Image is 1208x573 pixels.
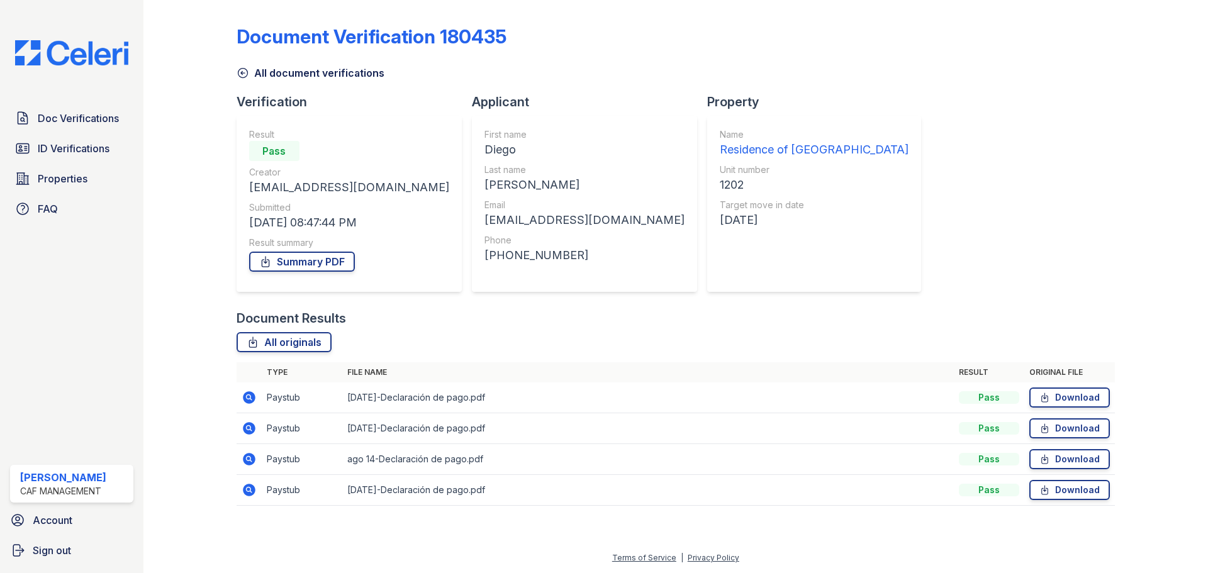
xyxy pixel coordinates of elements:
div: [DATE] 08:47:44 PM [249,214,449,231]
span: Properties [38,171,87,186]
div: First name [484,128,685,141]
div: [EMAIL_ADDRESS][DOMAIN_NAME] [484,211,685,229]
td: [DATE]-Declaración de pago.pdf [342,382,954,413]
div: Result summary [249,236,449,249]
div: Pass [249,141,299,161]
span: Account [33,513,72,528]
a: Doc Verifications [10,106,133,131]
div: [PERSON_NAME] [20,470,106,485]
a: Download [1029,449,1110,469]
div: Document Results [237,309,346,327]
td: Paystub [262,413,342,444]
div: Document Verification 180435 [237,25,506,48]
span: Doc Verifications [38,111,119,126]
div: Pass [959,484,1019,496]
a: ID Verifications [10,136,133,161]
div: Target move in date [720,199,909,211]
th: Type [262,362,342,382]
div: | [681,553,683,562]
div: Last name [484,164,685,176]
div: Applicant [472,93,707,111]
div: Pass [959,453,1019,465]
div: Phone [484,234,685,247]
div: Diego [484,141,685,159]
th: Result [954,362,1024,382]
a: All document verifications [237,65,384,81]
div: Submitted [249,201,449,214]
a: Download [1029,387,1110,408]
div: Residence of [GEOGRAPHIC_DATA] [720,141,909,159]
a: Privacy Policy [688,553,739,562]
div: Pass [959,391,1019,404]
a: Sign out [5,538,138,563]
div: [PHONE_NUMBER] [484,247,685,264]
a: All originals [237,332,332,352]
div: Property [707,93,931,111]
td: ago 14-Declaración de pago.pdf [342,444,954,475]
a: Account [5,508,138,533]
div: Result [249,128,449,141]
div: [EMAIL_ADDRESS][DOMAIN_NAME] [249,179,449,196]
div: CAF Management [20,485,106,498]
div: Creator [249,166,449,179]
a: Properties [10,166,133,191]
div: [PERSON_NAME] [484,176,685,194]
td: [DATE]-Declaración de pago.pdf [342,475,954,506]
div: Name [720,128,909,141]
span: FAQ [38,201,58,216]
div: Pass [959,422,1019,435]
div: [DATE] [720,211,909,229]
a: Download [1029,480,1110,500]
div: Email [484,199,685,211]
td: [DATE]-Declaración de pago.pdf [342,413,954,444]
td: Paystub [262,475,342,506]
a: Terms of Service [612,553,676,562]
div: Verification [237,93,472,111]
a: Name Residence of [GEOGRAPHIC_DATA] [720,128,909,159]
th: File name [342,362,954,382]
div: Unit number [720,164,909,176]
a: Download [1029,418,1110,438]
a: FAQ [10,196,133,221]
td: Paystub [262,444,342,475]
a: Summary PDF [249,252,355,272]
img: CE_Logo_Blue-a8612792a0a2168367f1c8372b55b34899dd931a85d93a1a3d3e32e68fde9ad4.png [5,40,138,65]
span: Sign out [33,543,71,558]
th: Original file [1024,362,1115,382]
span: ID Verifications [38,141,109,156]
div: 1202 [720,176,909,194]
td: Paystub [262,382,342,413]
